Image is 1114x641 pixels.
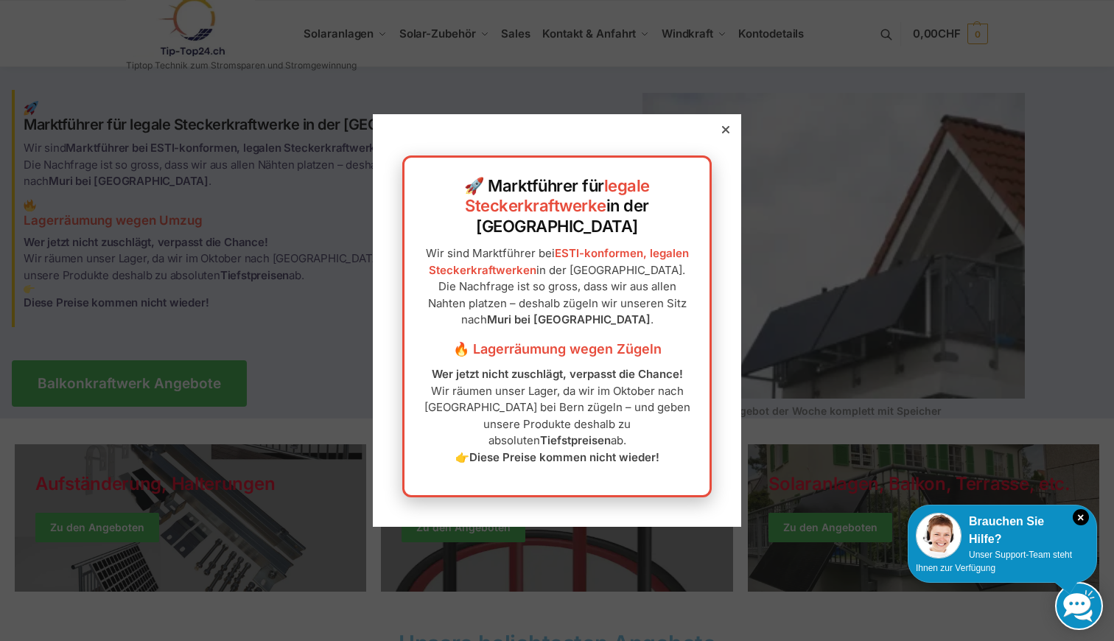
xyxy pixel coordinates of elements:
[429,246,689,277] a: ESTI-konformen, legalen Steckerkraftwerken
[432,367,683,381] strong: Wer jetzt nicht zuschlägt, verpasst die Chance!
[419,245,695,329] p: Wir sind Marktführer bei in der [GEOGRAPHIC_DATA]. Die Nachfrage ist so gross, dass wir aus allen...
[540,433,611,447] strong: Tiefstpreisen
[1073,509,1089,525] i: Schließen
[469,450,659,464] strong: Diese Preise kommen nicht wieder!
[419,366,695,466] p: Wir räumen unser Lager, da wir im Oktober nach [GEOGRAPHIC_DATA] bei Bern zügeln – und geben unse...
[419,340,695,359] h3: 🔥 Lagerräumung wegen Zügeln
[916,513,1089,548] div: Brauchen Sie Hilfe?
[916,550,1072,573] span: Unser Support-Team steht Ihnen zur Verfügung
[916,513,961,558] img: Customer service
[419,176,695,237] h2: 🚀 Marktführer für in der [GEOGRAPHIC_DATA]
[487,312,651,326] strong: Muri bei [GEOGRAPHIC_DATA]
[465,176,650,216] a: legale Steckerkraftwerke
